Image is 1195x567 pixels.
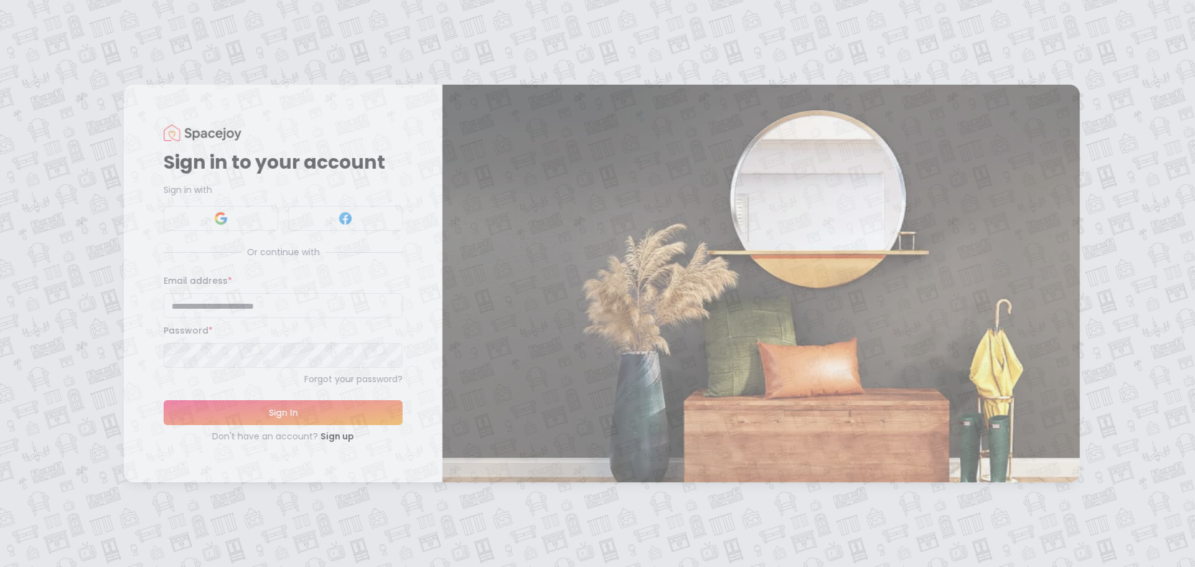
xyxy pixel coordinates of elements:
img: banner [443,85,1080,482]
label: Email address [164,274,232,287]
p: Sign in with [164,184,403,196]
img: Google signin [213,211,228,226]
img: Spacejoy Logo [164,124,241,141]
button: Sign In [164,400,403,425]
a: Sign up [321,430,354,443]
a: Forgot your password? [164,373,403,385]
img: Facebook signin [338,211,353,226]
label: Password [164,324,213,337]
span: Or continue with [241,246,324,258]
div: Don't have an account? [164,430,403,443]
h1: Sign in to your account [164,151,403,174]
